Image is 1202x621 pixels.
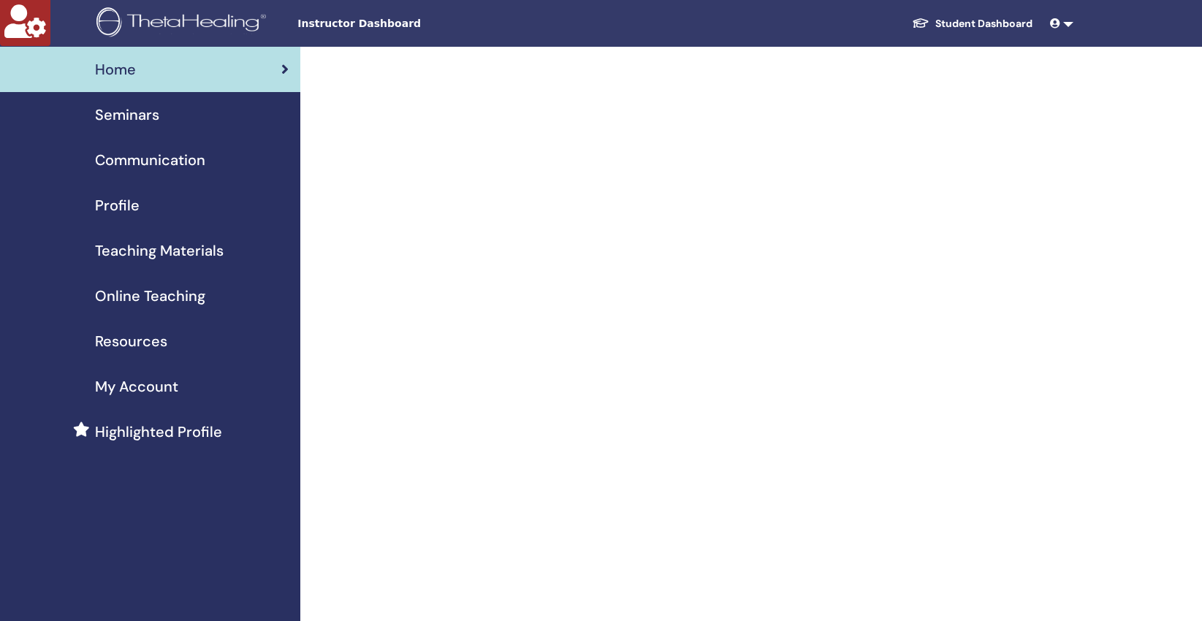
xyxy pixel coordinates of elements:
[95,421,222,443] span: Highlighted Profile
[912,17,929,29] img: graduation-cap-white.svg
[95,330,167,352] span: Resources
[900,10,1044,37] a: Student Dashboard
[95,104,159,126] span: Seminars
[95,149,205,171] span: Communication
[297,16,517,31] span: Instructor Dashboard
[95,285,205,307] span: Online Teaching
[96,7,271,40] img: logo.png
[95,376,178,397] span: My Account
[95,194,140,216] span: Profile
[95,58,136,80] span: Home
[95,240,224,262] span: Teaching Materials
